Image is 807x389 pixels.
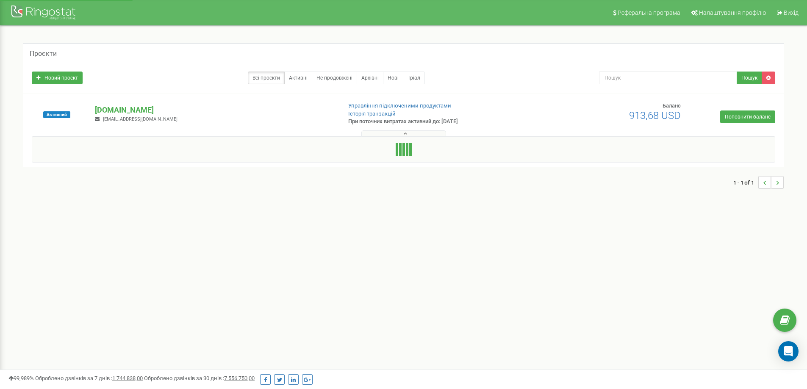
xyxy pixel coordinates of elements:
[95,105,334,116] p: [DOMAIN_NAME]
[30,50,57,58] h5: Проєкти
[35,375,143,381] span: Оброблено дзвінків за 7 днів :
[224,375,255,381] u: 7 556 750,00
[8,375,34,381] span: 99,989%
[348,118,524,126] p: При поточних витратах активний до: [DATE]
[32,72,83,84] a: Новий проєкт
[720,110,775,123] a: Поповнити баланс
[357,72,383,84] a: Архівні
[248,72,285,84] a: Всі проєкти
[144,375,255,381] span: Оброблено дзвінків за 30 днів :
[663,102,681,109] span: Баланс
[403,72,425,84] a: Тріал
[43,111,70,118] span: Активний
[312,72,357,84] a: Не продовжені
[784,9,799,16] span: Вихід
[629,110,681,121] span: 913,68 USD
[778,341,799,361] div: Open Intercom Messenger
[103,116,177,122] span: [EMAIL_ADDRESS][DOMAIN_NAME]
[383,72,403,84] a: Нові
[599,72,737,84] input: Пошук
[348,102,451,109] a: Управління підключеними продуктами
[733,168,784,197] nav: ...
[284,72,312,84] a: Активні
[348,110,396,117] a: Історія транзакцій
[737,72,762,84] button: Пошук
[618,9,680,16] span: Реферальна програма
[733,176,758,189] span: 1 - 1 of 1
[112,375,143,381] u: 1 744 838,00
[699,9,766,16] span: Налаштування профілю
